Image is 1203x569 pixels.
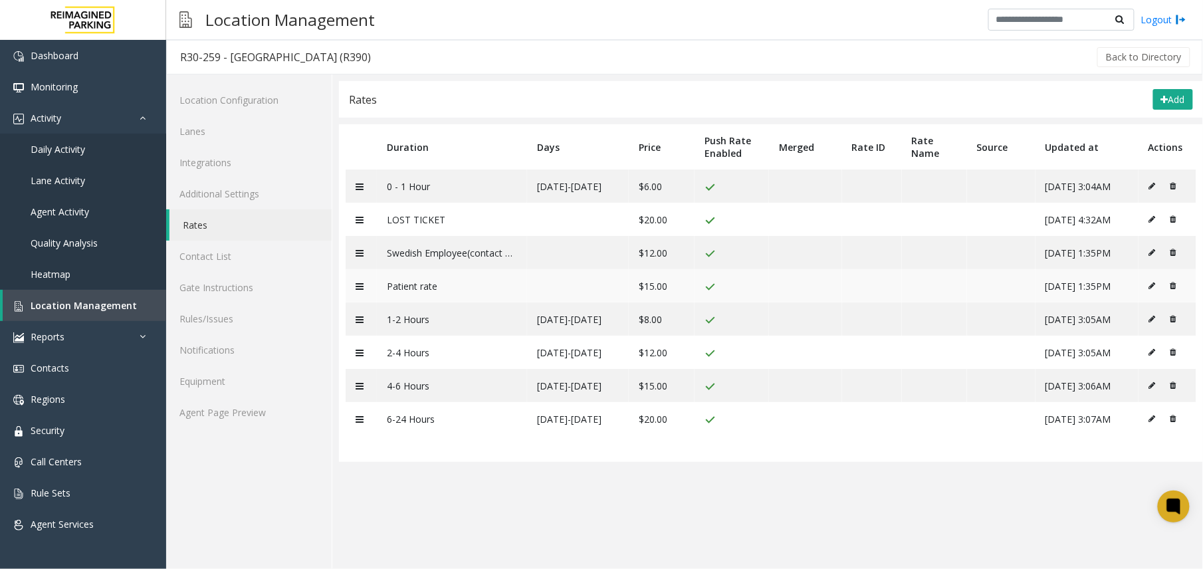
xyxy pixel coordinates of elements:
span: Call Centers [31,455,82,468]
span: Regions [31,393,65,405]
span: Lane Activity [31,174,85,187]
span: Heatmap [31,268,70,281]
button: Add [1153,89,1193,110]
img: pageIcon [179,3,192,36]
span: Security [31,424,64,437]
td: [DATE] 3:05AM [1036,302,1139,336]
a: Contact List [166,241,332,272]
td: 0 - 1 Hour [377,170,527,203]
td: [DATE] 3:07AM [1036,402,1139,435]
img: 'icon' [13,457,24,468]
td: $15.00 [629,269,695,302]
th: Days [527,124,629,170]
a: Location Configuration [166,84,332,116]
td: LOST TICKET [377,203,527,236]
td: Swedish Employee(contact Swedish Parking) [377,236,527,269]
span: Agent Activity [31,205,89,218]
td: [DATE]-[DATE] [527,336,629,369]
td: 1-2 Hours [377,302,527,336]
td: $8.00 [629,302,695,336]
img: 'icon' [13,82,24,93]
span: Monitoring [31,80,78,93]
td: 2-4 Hours [377,336,527,369]
th: Source [967,124,1036,170]
td: [DATE] 3:05AM [1036,336,1139,369]
td: [DATE]-[DATE] [527,369,629,402]
td: [DATE] 3:06AM [1036,369,1139,402]
span: Reports [31,330,64,343]
td: $20.00 [629,203,695,236]
td: [DATE] 3:04AM [1036,170,1139,203]
img: 'icon' [13,395,24,405]
a: Lanes [166,116,332,147]
td: [DATE]-[DATE] [527,402,629,435]
td: 6-24 Hours [377,402,527,435]
span: Activity [31,112,61,124]
a: Integrations [166,147,332,178]
span: Contacts [31,362,69,374]
td: [DATE] 1:35PM [1036,269,1139,302]
img: 'icon' [13,520,24,530]
a: Gate Instructions [166,272,332,303]
th: Push Rate Enabled [695,124,769,170]
td: $12.00 [629,336,695,369]
th: Merged [769,124,841,170]
th: Actions [1139,124,1196,170]
th: Rate Name [902,124,967,170]
img: 'icon' [13,301,24,312]
a: Logout [1141,13,1186,27]
td: [DATE] 4:32AM [1036,203,1139,236]
button: Back to Directory [1097,47,1190,67]
span: Rule Sets [31,487,70,499]
span: Quality Analysis [31,237,98,249]
img: 'icon' [13,489,24,499]
span: Agent Services [31,518,94,530]
a: Notifications [166,334,332,366]
a: Rules/Issues [166,303,332,334]
td: 4-6 Hours [377,369,527,402]
img: 'icon' [13,364,24,374]
a: Additional Settings [166,178,332,209]
td: $20.00 [629,402,695,435]
a: Equipment [166,366,332,397]
div: Rates [349,91,377,108]
div: R30-259 - [GEOGRAPHIC_DATA] (R390) [180,49,371,66]
span: Daily Activity [31,143,85,156]
img: 'icon' [13,114,24,124]
a: Rates [169,209,332,241]
td: $15.00 [629,369,695,402]
td: [DATE]-[DATE] [527,170,629,203]
img: 'icon' [13,332,24,343]
td: [DATE] 1:35PM [1036,236,1139,269]
td: Patient rate [377,269,527,302]
img: 'icon' [13,426,24,437]
span: Location Management [31,299,137,312]
td: $6.00 [629,170,695,203]
th: Duration [377,124,527,170]
th: Price [629,124,695,170]
a: Location Management [3,290,166,321]
h3: Location Management [199,3,382,36]
th: Rate ID [842,124,902,170]
img: 'icon' [13,51,24,62]
span: Dashboard [31,49,78,62]
td: [DATE]-[DATE] [527,302,629,336]
img: logout [1176,13,1186,27]
a: Agent Page Preview [166,397,332,428]
td: $12.00 [629,236,695,269]
th: Updated at [1036,124,1139,170]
